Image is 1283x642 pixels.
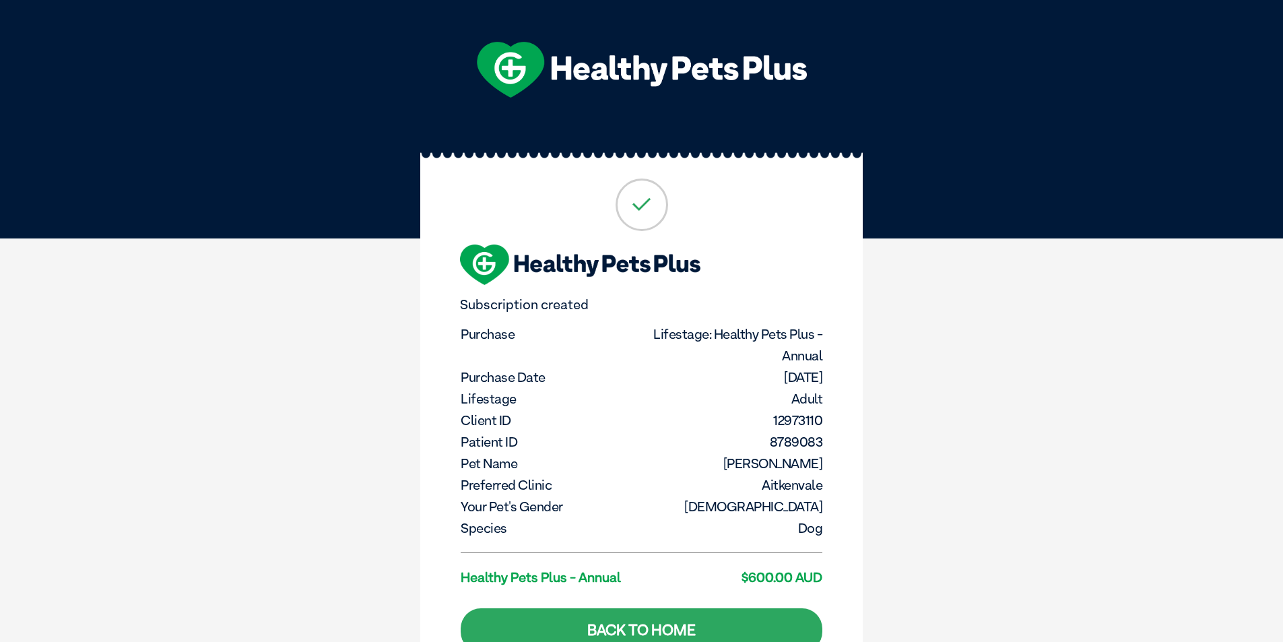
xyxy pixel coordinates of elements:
[643,567,823,588] dd: $600.00 AUD
[643,388,823,410] dd: Adult
[460,297,823,313] p: Subscription created
[643,431,823,453] dd: 8789083
[643,410,823,431] dd: 12973110
[461,474,640,496] dt: Preferred Clinic
[461,366,640,388] dt: Purchase Date
[461,517,640,539] dt: Species
[643,496,823,517] dd: [DEMOGRAPHIC_DATA]
[461,410,640,431] dt: Client ID
[643,474,823,496] dd: Aitkenvale
[643,517,823,539] dd: Dog
[643,366,823,388] dd: [DATE]
[460,245,700,285] img: hpp-logo
[461,388,640,410] dt: Lifestage
[643,323,823,366] dd: Lifestage: Healthy Pets Plus - Annual
[461,323,640,345] dt: Purchase
[461,567,640,588] dt: Healthy Pets Plus - Annual
[477,42,807,98] img: hpp-logo-landscape-green-white.png
[461,453,640,474] dt: Pet Name
[461,496,640,517] dt: Your pet's gender
[643,453,823,474] dd: [PERSON_NAME]
[461,431,640,453] dt: Patient ID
